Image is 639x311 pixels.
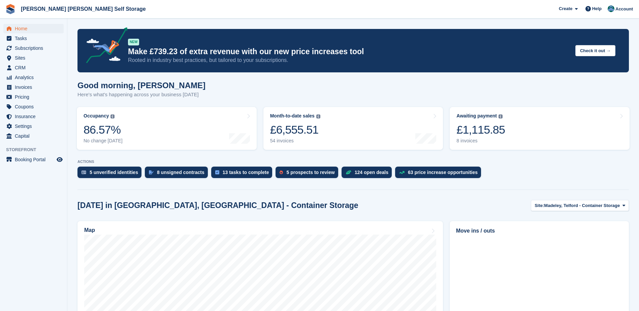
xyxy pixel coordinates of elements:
span: Site: [535,202,544,209]
a: menu [3,82,64,92]
a: menu [3,131,64,141]
div: 86.57% [84,123,123,137]
span: Sites [15,53,55,63]
h2: [DATE] in [GEOGRAPHIC_DATA], [GEOGRAPHIC_DATA] - Container Storage [77,201,358,210]
img: Jake Timmins [608,5,614,12]
a: Preview store [56,155,64,164]
a: menu [3,155,64,164]
div: Month-to-date sales [270,113,315,119]
div: £6,555.51 [270,123,320,137]
p: ACTIONS [77,160,629,164]
img: prospect-51fa495bee0391a8d652442698ab0144808aea92771e9ea1ae160a38d050c398.svg [280,170,283,174]
a: menu [3,92,64,102]
img: verify_identity-adf6edd0f0f0b5bbfe63781bf79b02c33cf7c696d77639b501bdc392416b5a36.svg [82,170,86,174]
button: Check it out → [575,45,615,56]
span: Booking Portal [15,155,55,164]
span: Insurance [15,112,55,121]
p: Make £739.23 of extra revenue with our new price increases tool [128,47,570,57]
span: Settings [15,122,55,131]
a: menu [3,112,64,121]
div: 8 unsigned contracts [157,170,204,175]
div: 124 open deals [355,170,388,175]
img: icon-info-grey-7440780725fd019a000dd9b08b2336e03edf1995a4989e88bcd33f0948082b44.svg [316,114,320,118]
span: Home [15,24,55,33]
a: Awaiting payment £1,115.85 8 invoices [450,107,630,150]
span: Subscriptions [15,43,55,53]
div: 63 price increase opportunities [408,170,478,175]
a: Month-to-date sales £6,555.51 54 invoices [263,107,443,150]
img: task-75834270c22a3079a89374b754ae025e5fb1db73e45f91037f5363f120a921f8.svg [215,170,219,174]
a: 5 prospects to review [276,167,341,181]
img: stora-icon-8386f47178a22dfd0bd8f6a31ec36ba5ce8667c1dd55bd0f319d3a0aa187defe.svg [5,4,15,14]
a: menu [3,102,64,111]
div: 8 invoices [456,138,505,144]
span: Create [559,5,572,12]
span: CRM [15,63,55,72]
img: icon-info-grey-7440780725fd019a000dd9b08b2336e03edf1995a4989e88bcd33f0948082b44.svg [499,114,503,118]
a: menu [3,53,64,63]
span: Analytics [15,73,55,82]
div: Occupancy [84,113,109,119]
a: menu [3,34,64,43]
span: Account [615,6,633,12]
span: Pricing [15,92,55,102]
img: price_increase_opportunities-93ffe204e8149a01c8c9dc8f82e8f89637d9d84a8eef4429ea346261dce0b2c0.svg [399,171,405,174]
div: No change [DATE] [84,138,123,144]
img: deal-1b604bf984904fb50ccaf53a9ad4b4a5d6e5aea283cecdc64d6e3604feb123c2.svg [346,170,351,175]
h2: Move ins / outs [456,227,622,235]
a: menu [3,63,64,72]
span: Madeley, Telford - Container Storage [544,202,620,209]
div: £1,115.85 [456,123,505,137]
span: Invoices [15,82,55,92]
img: contract_signature_icon-13c848040528278c33f63329250d36e43548de30e8caae1d1a13099fd9432cc5.svg [149,170,154,174]
h2: Map [84,227,95,233]
div: 13 tasks to complete [223,170,269,175]
div: Awaiting payment [456,113,497,119]
a: [PERSON_NAME] [PERSON_NAME] Self Storage [18,3,149,14]
p: Here's what's happening across your business [DATE] [77,91,205,99]
span: Capital [15,131,55,141]
div: 5 unverified identities [90,170,138,175]
a: Occupancy 86.57% No change [DATE] [77,107,257,150]
a: menu [3,73,64,82]
button: Site: Madeley, Telford - Container Storage [531,200,629,211]
span: Tasks [15,34,55,43]
span: Storefront [6,146,67,153]
a: 63 price increase opportunities [395,167,484,181]
a: menu [3,24,64,33]
a: 8 unsigned contracts [145,167,211,181]
a: 124 open deals [342,167,395,181]
img: icon-info-grey-7440780725fd019a000dd9b08b2336e03edf1995a4989e88bcd33f0948082b44.svg [110,114,115,118]
h1: Good morning, [PERSON_NAME] [77,81,205,90]
img: price-adjustments-announcement-icon-8257ccfd72463d97f412b2fc003d46551f7dbcb40ab6d574587a9cd5c0d94... [81,27,128,66]
div: NEW [128,39,139,45]
span: Help [592,5,602,12]
div: 54 invoices [270,138,320,144]
div: 5 prospects to review [286,170,334,175]
span: Coupons [15,102,55,111]
a: menu [3,43,64,53]
a: 13 tasks to complete [211,167,276,181]
a: menu [3,122,64,131]
a: 5 unverified identities [77,167,145,181]
p: Rooted in industry best practices, but tailored to your subscriptions. [128,57,570,64]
